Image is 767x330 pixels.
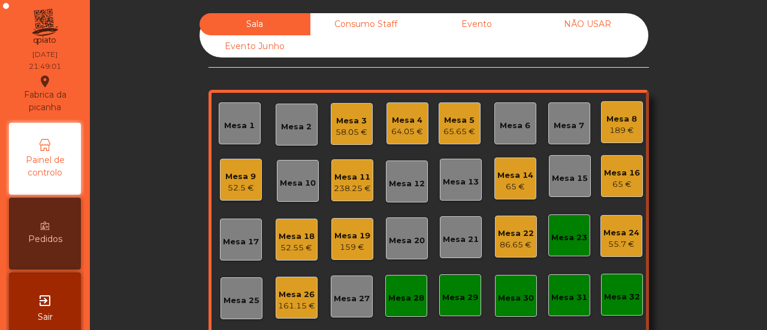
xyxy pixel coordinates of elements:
[606,113,637,125] div: Mesa 8
[551,232,587,244] div: Mesa 23
[225,182,256,194] div: 52.5 €
[389,178,425,190] div: Mesa 12
[279,231,315,243] div: Mesa 18
[278,300,315,312] div: 161.15 €
[497,181,533,193] div: 65 €
[279,242,315,254] div: 52.55 €
[603,238,639,250] div: 55.7 €
[498,228,534,240] div: Mesa 22
[391,126,423,138] div: 64.05 €
[554,120,584,132] div: Mesa 7
[388,292,424,304] div: Mesa 28
[552,172,588,184] div: Mesa 15
[551,292,587,304] div: Mesa 31
[38,311,53,323] span: Sair
[224,120,255,132] div: Mesa 1
[498,239,534,251] div: 86.65 €
[336,115,367,127] div: Mesa 3
[604,167,640,179] div: Mesa 16
[223,236,259,248] div: Mesa 17
[224,295,259,307] div: Mesa 25
[443,176,479,188] div: Mesa 13
[29,61,61,72] div: 21:49:01
[391,114,423,126] div: Mesa 4
[603,227,639,239] div: Mesa 24
[498,292,534,304] div: Mesa 30
[334,293,370,305] div: Mesa 27
[336,126,367,138] div: 58.05 €
[500,120,530,132] div: Mesa 6
[200,35,310,57] div: Evento Junho
[10,74,80,114] div: Fabrica da picanha
[497,169,533,181] div: Mesa 14
[604,291,640,303] div: Mesa 32
[334,230,370,242] div: Mesa 19
[200,13,310,35] div: Sala
[281,121,312,133] div: Mesa 2
[334,183,371,195] div: 238.25 €
[12,154,78,179] span: Painel de controlo
[334,171,371,183] div: Mesa 11
[443,126,475,138] div: 65.65 €
[278,289,315,301] div: Mesa 26
[30,6,59,48] img: qpiato
[442,292,478,304] div: Mesa 29
[604,178,640,190] div: 65 €
[334,241,370,253] div: 159 €
[38,74,52,89] i: location_on
[38,293,52,308] i: exit_to_app
[421,13,532,35] div: Evento
[532,13,643,35] div: NÃO USAR
[443,234,479,246] div: Mesa 21
[28,233,62,246] span: Pedidos
[310,13,421,35] div: Consumo Staff
[280,177,316,189] div: Mesa 10
[32,49,58,60] div: [DATE]
[443,114,475,126] div: Mesa 5
[606,125,637,137] div: 189 €
[389,235,425,247] div: Mesa 20
[225,171,256,183] div: Mesa 9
